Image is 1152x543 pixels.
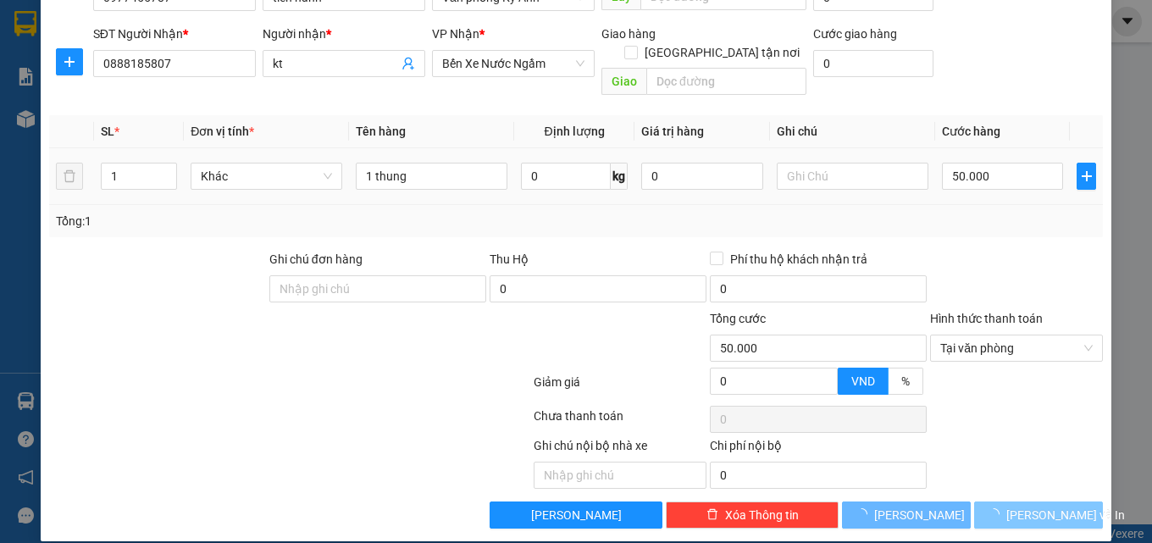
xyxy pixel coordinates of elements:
label: Hình thức thanh toán [930,312,1043,325]
span: delete [706,508,718,522]
span: Khác [201,163,332,189]
span: Đơn vị tính [191,125,254,138]
span: kg [611,163,628,190]
span: Giao [601,68,646,95]
span: [PERSON_NAME] [874,506,965,524]
span: VP Nhận [432,27,479,41]
span: Phí thu hộ khách nhận trả [723,250,874,269]
span: SL [101,125,114,138]
label: Cước giao hàng [813,27,897,41]
button: [PERSON_NAME] [490,501,662,529]
span: Giao hàng [601,27,656,41]
div: Ghi chú nội bộ nhà xe [534,436,706,462]
button: delete [56,163,83,190]
span: Tại văn phòng [940,335,1093,361]
button: plus [56,48,83,75]
span: Định lượng [545,125,605,138]
span: loading [988,508,1006,520]
button: [PERSON_NAME] [842,501,971,529]
span: loading [856,508,874,520]
input: Nhập ghi chú [534,462,706,489]
div: Tổng: 1 [56,212,446,230]
span: Tên hàng [356,125,406,138]
input: VD: Bàn, Ghế [356,163,507,190]
input: Ghi Chú [777,163,928,190]
div: Giảm giá [532,373,708,402]
span: plus [1077,169,1095,183]
span: Xóa Thông tin [725,506,799,524]
th: Ghi chú [770,115,935,148]
span: [PERSON_NAME] [531,506,622,524]
div: Chi phí nội bộ [710,436,927,462]
span: Cước hàng [942,125,1000,138]
span: user-add [402,57,415,70]
input: 0 [641,163,763,190]
input: Dọc đường [646,68,806,95]
button: plus [1077,163,1096,190]
span: Thu Hộ [490,252,529,266]
span: Giá trị hàng [641,125,704,138]
div: Người nhận [263,25,425,43]
div: SĐT Người Nhận [93,25,256,43]
label: Ghi chú đơn hàng [269,252,363,266]
button: [PERSON_NAME] và In [974,501,1103,529]
span: Bến Xe Nước Ngầm [442,51,584,76]
button: deleteXóa Thông tin [666,501,839,529]
span: [PERSON_NAME] và In [1006,506,1125,524]
input: Ghi chú đơn hàng [269,275,486,302]
span: % [901,374,910,388]
span: VND [851,374,875,388]
span: Tổng cước [710,312,766,325]
span: [GEOGRAPHIC_DATA] tận nơi [638,43,806,62]
span: plus [57,55,82,69]
input: Cước giao hàng [813,50,933,77]
div: Chưa thanh toán [532,407,708,436]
